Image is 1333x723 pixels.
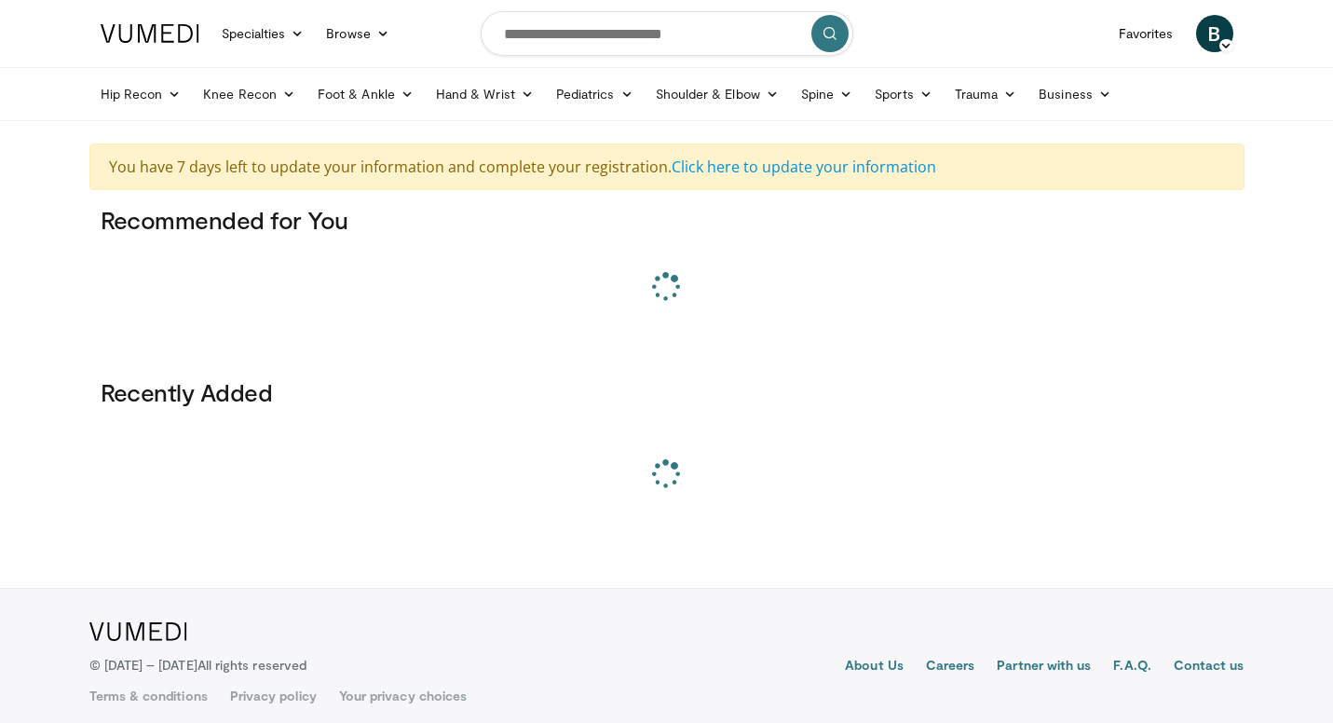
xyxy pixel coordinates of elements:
a: About Us [845,656,904,678]
h3: Recommended for You [101,205,1233,235]
a: Terms & conditions [89,687,208,705]
a: Privacy policy [230,687,317,705]
a: Partner with us [997,656,1091,678]
p: © [DATE] – [DATE] [89,656,307,675]
a: Hip Recon [89,75,193,113]
a: Your privacy choices [339,687,467,705]
a: F.A.Q. [1113,656,1150,678]
a: Pediatrics [545,75,645,113]
a: Spine [790,75,864,113]
img: VuMedi Logo [89,622,187,641]
a: Click here to update your information [672,157,936,177]
input: Search topics, interventions [481,11,853,56]
a: Browse [315,15,401,52]
a: Trauma [944,75,1028,113]
a: Contact us [1174,656,1245,678]
a: Business [1027,75,1122,113]
a: Sports [864,75,944,113]
a: Foot & Ankle [306,75,425,113]
a: Hand & Wrist [425,75,545,113]
a: Shoulder & Elbow [645,75,790,113]
a: Specialties [211,15,316,52]
a: Favorites [1108,15,1185,52]
a: B [1196,15,1233,52]
span: All rights reserved [197,657,306,673]
img: VuMedi Logo [101,24,199,43]
a: Careers [926,656,975,678]
a: Knee Recon [192,75,306,113]
h3: Recently Added [101,377,1233,407]
div: You have 7 days left to update your information and complete your registration. [89,143,1245,190]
